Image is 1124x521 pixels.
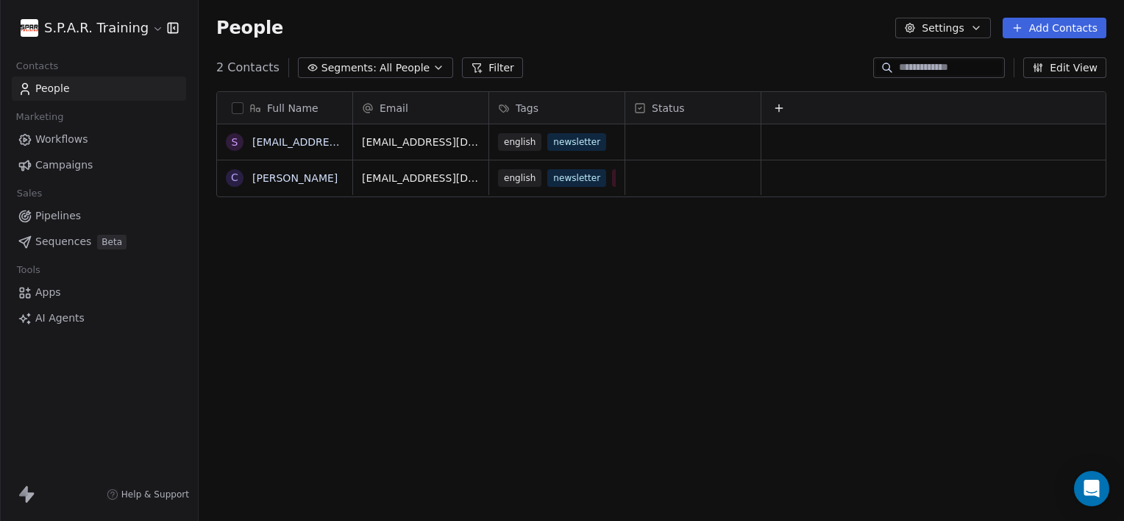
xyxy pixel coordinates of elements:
[10,106,70,128] span: Marketing
[547,169,606,187] span: newsletter
[35,285,61,300] span: Apps
[35,234,91,249] span: Sequences
[18,15,157,40] button: S.P.A.R. Training
[267,101,319,116] span: Full Name
[35,81,70,96] span: People
[252,172,338,184] a: [PERSON_NAME]
[625,92,761,124] div: Status
[232,135,238,150] div: s
[547,133,606,151] span: newsletter
[362,135,480,149] span: [EMAIL_ADDRESS][DOMAIN_NAME]
[652,101,685,116] span: Status
[35,208,81,224] span: Pipelines
[612,169,730,187] span: Downloaded Workout Guide
[362,171,480,185] span: [EMAIL_ADDRESS][DOMAIN_NAME]
[12,230,186,254] a: SequencesBeta
[12,306,186,330] a: AI Agents
[12,280,186,305] a: Apps
[895,18,990,38] button: Settings
[121,489,189,500] span: Help & Support
[35,132,88,147] span: Workflows
[97,235,127,249] span: Beta
[217,92,352,124] div: Full Name
[353,92,488,124] div: Email
[10,55,65,77] span: Contacts
[1023,57,1106,78] button: Edit View
[252,136,433,148] a: [EMAIL_ADDRESS][DOMAIN_NAME]
[12,204,186,228] a: Pipelines
[1003,18,1106,38] button: Add Contacts
[1074,471,1109,506] div: Open Intercom Messenger
[217,124,353,515] div: grid
[44,18,149,38] span: S.P.A.R. Training
[380,101,408,116] span: Email
[12,153,186,177] a: Campaigns
[516,101,538,116] span: Tags
[462,57,523,78] button: Filter
[216,17,283,39] span: People
[216,59,280,77] span: 2 Contacts
[21,19,38,37] img: o%20(3).jpg
[35,311,85,326] span: AI Agents
[231,170,238,185] div: C
[498,133,541,151] span: english
[10,182,49,205] span: Sales
[380,60,430,76] span: All People
[35,157,93,173] span: Campaigns
[107,489,189,500] a: Help & Support
[321,60,377,76] span: Segments:
[12,77,186,101] a: People
[498,169,541,187] span: english
[489,92,625,124] div: Tags
[12,127,186,152] a: Workflows
[10,259,46,281] span: Tools
[353,124,1107,515] div: grid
